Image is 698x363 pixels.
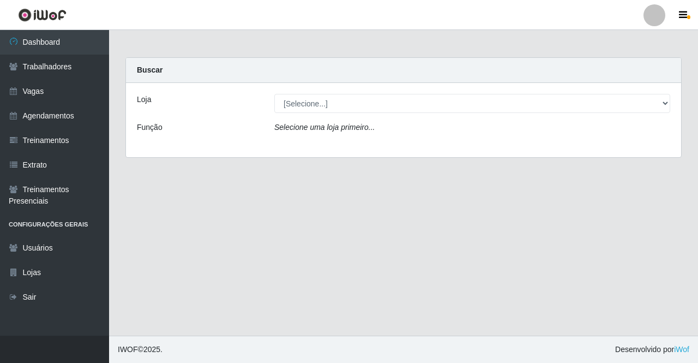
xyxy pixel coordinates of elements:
[674,345,689,354] a: iWof
[118,344,163,355] span: © 2025 .
[137,122,163,133] label: Função
[18,8,67,22] img: CoreUI Logo
[274,123,375,132] i: Selecione uma loja primeiro...
[615,344,689,355] span: Desenvolvido por
[137,66,163,74] strong: Buscar
[118,345,138,354] span: IWOF
[137,94,151,105] label: Loja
